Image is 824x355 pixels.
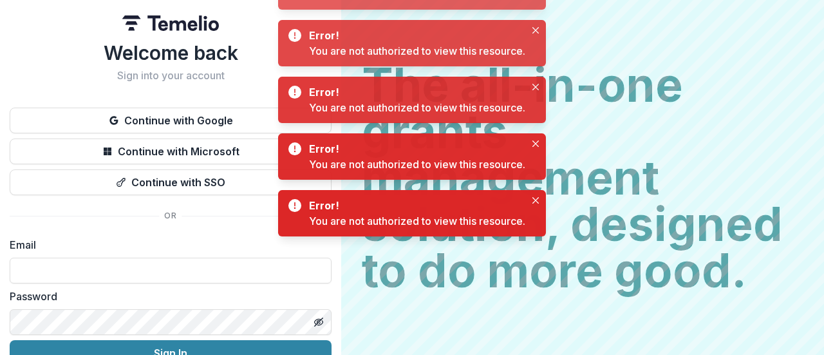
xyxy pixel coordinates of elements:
label: Email [10,237,324,253]
h1: Welcome back [10,41,332,64]
button: Continue with Google [10,108,332,133]
div: Error! [309,141,520,157]
img: Temelio [122,15,219,31]
h2: Sign into your account [10,70,332,82]
button: Close [528,23,543,38]
div: Error! [309,28,520,43]
button: Continue with Microsoft [10,139,332,164]
div: Error! [309,198,520,213]
div: Error! [309,84,520,100]
div: You are not authorized to view this resource. [309,100,525,115]
button: Close [528,79,543,95]
div: You are not authorized to view this resource. [309,213,525,229]
div: You are not authorized to view this resource. [309,43,525,59]
button: Continue with SSO [10,169,332,195]
label: Password [10,289,324,304]
div: You are not authorized to view this resource. [309,157,525,172]
button: Close [528,136,543,151]
button: Close [528,193,543,208]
